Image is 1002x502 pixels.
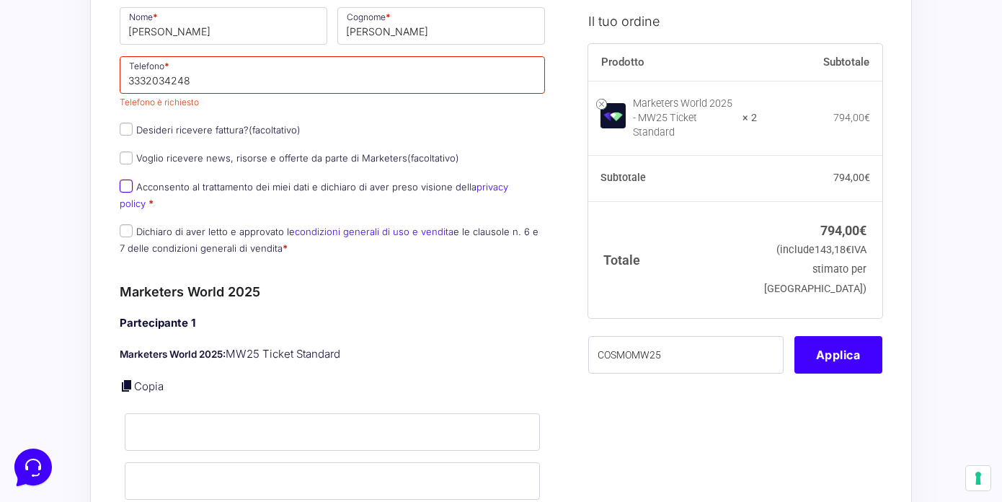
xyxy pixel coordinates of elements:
[94,130,213,141] span: Inizia una conversazione
[222,389,243,402] p: Aiuto
[120,181,508,209] label: Acconsento al trattamento dei miei dati e dichiaro di aver preso visione della
[120,124,301,136] label: Desideri ricevere fattura?
[833,172,870,183] bdi: 794,00
[120,97,199,107] span: Telefono è richiesto
[23,121,265,150] button: Inizia una conversazione
[120,152,459,164] label: Voglio ricevere news, risorse e offerte da parte di Marketers
[846,244,851,256] span: €
[588,11,882,30] h3: Il tuo ordine
[588,155,758,201] th: Subtotale
[120,224,133,237] input: Dichiaro di aver letto e approvato lecondizioni generali di uso e venditae le clausole n. 6 e 7 d...
[833,111,870,123] bdi: 794,00
[815,244,851,256] span: 143,18
[69,81,98,110] img: dark
[23,179,112,190] span: Trova una risposta
[120,180,133,193] input: Acconsento al trattamento dei miei dati e dichiaro di aver preso visione dellaprivacy policy
[120,123,133,136] input: Desideri ricevere fattura?(facoltativo)
[43,389,68,402] p: Home
[588,201,758,317] th: Totale
[32,210,236,224] input: Cerca un articolo...
[125,389,164,402] p: Messaggi
[864,111,870,123] span: €
[859,222,866,237] span: €
[120,282,545,301] h3: Marketers World 2025
[864,172,870,183] span: €
[12,446,55,489] iframe: Customerly Messenger Launcher
[120,346,545,363] p: MW25 Ticket Standard
[337,7,545,45] input: Cognome *
[588,43,758,81] th: Prodotto
[23,58,123,69] span: Le tue conversazioni
[600,103,626,128] img: Marketers World 2025 - MW25 Ticket Standard
[120,7,327,45] input: Nome *
[134,379,164,393] a: Copia
[100,369,189,402] button: Messaggi
[23,81,52,110] img: dark
[120,315,545,332] h4: Partecipante 1
[764,244,866,295] small: (include IVA stimato per [GEOGRAPHIC_DATA])
[757,43,882,81] th: Subtotale
[188,369,277,402] button: Aiuto
[12,12,242,35] h2: Ciao da Marketers 👋
[966,466,990,490] button: Le tue preferenze relative al consenso per le tecnologie di tracciamento
[12,369,100,402] button: Home
[120,379,134,393] a: Copia i dettagli dell'acquirente
[820,222,866,237] bdi: 794,00
[249,124,301,136] span: (facoltativo)
[295,226,453,237] a: condizioni generali di uso e vendita
[120,151,133,164] input: Voglio ricevere news, risorse e offerte da parte di Marketers(facoltativo)
[46,81,75,110] img: dark
[154,179,265,190] a: Apri Centro Assistenza
[588,335,784,373] input: Coupon
[120,348,226,360] strong: Marketers World 2025:
[794,335,882,373] button: Applica
[633,96,734,139] div: Marketers World 2025 - MW25 Ticket Standard
[120,226,538,254] label: Dichiaro di aver letto e approvato le e le clausole n. 6 e 7 delle condizioni generali di vendita
[742,110,757,125] strong: × 2
[407,152,459,164] span: (facoltativo)
[120,56,545,94] input: Telefono *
